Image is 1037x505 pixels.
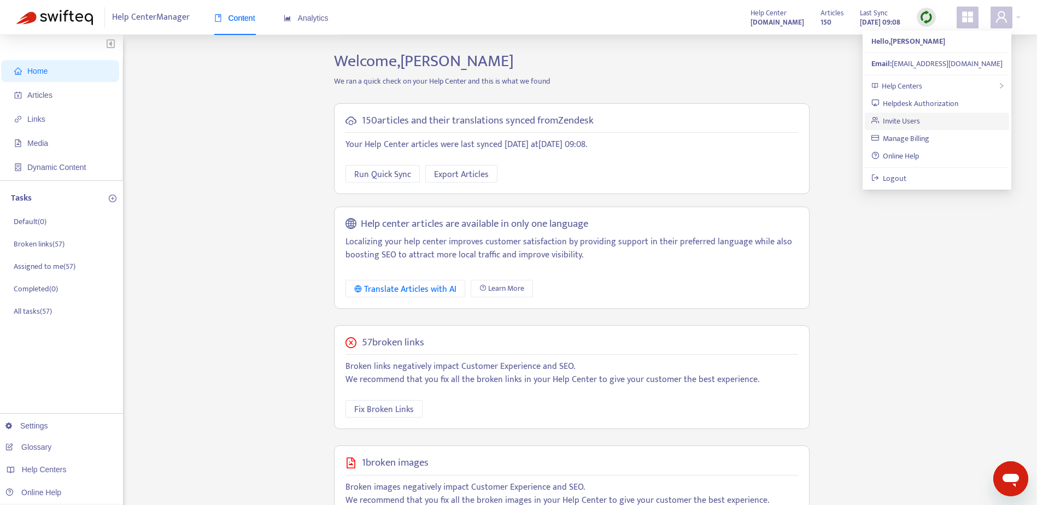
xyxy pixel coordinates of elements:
[14,238,65,250] p: Broken links ( 57 )
[14,67,22,75] span: home
[326,75,818,87] p: We ran a quick check on your Help Center and this is what we found
[14,261,75,272] p: Assigned to me ( 57 )
[871,58,1003,70] div: [EMAIL_ADDRESS][DOMAIN_NAME]
[14,283,58,295] p: Completed ( 0 )
[871,97,959,110] a: Helpdesk Authorization
[27,139,48,148] span: Media
[345,280,465,297] button: Translate Articles with AI
[362,457,429,469] h5: 1 broken images
[14,115,22,123] span: link
[5,443,51,451] a: Glossary
[354,283,456,296] div: Translate Articles with AI
[109,195,116,202] span: plus-circle
[871,57,892,70] strong: Email:
[14,163,22,171] span: container
[434,168,489,181] span: Export Articles
[821,7,843,19] span: Articles
[860,7,888,19] span: Last Sync
[751,7,787,19] span: Help Center
[14,216,46,227] p: Default ( 0 )
[27,163,86,172] span: Dynamic Content
[871,150,919,162] a: Online Help
[362,115,594,127] h5: 150 articles and their translations synced from Zendesk
[284,14,329,22] span: Analytics
[919,10,933,24] img: sync.dc5367851b00ba804db3.png
[22,465,67,474] span: Help Centers
[882,80,922,92] span: Help Centers
[871,115,921,127] a: Invite Users
[345,138,798,151] p: Your Help Center articles were last synced [DATE] at [DATE] 09:08 .
[334,48,514,75] span: Welcome, [PERSON_NAME]
[16,10,93,25] img: Swifteq
[27,115,45,124] span: Links
[27,67,48,75] span: Home
[14,139,22,147] span: file-image
[993,461,1028,496] iframe: Button to launch messaging window
[860,16,900,28] strong: [DATE] 09:08
[751,16,804,28] a: [DOMAIN_NAME]
[488,283,524,295] span: Learn More
[354,168,411,181] span: Run Quick Sync
[821,16,831,28] strong: 150
[345,115,356,126] span: cloud-sync
[214,14,222,22] span: book
[471,280,533,297] a: Learn More
[345,360,798,386] p: Broken links negatively impact Customer Experience and SEO. We recommend that you fix all the bro...
[345,218,356,231] span: global
[345,337,356,348] span: close-circle
[112,7,190,28] span: Help Center Manager
[5,488,61,497] a: Online Help
[14,91,22,99] span: account-book
[345,457,356,468] span: file-image
[27,91,52,99] span: Articles
[362,337,424,349] h5: 57 broken links
[345,400,423,418] button: Fix Broken Links
[871,132,930,145] a: Manage Billing
[284,14,291,22] span: area-chart
[214,14,255,22] span: Content
[345,236,798,262] p: Localizing your help center improves customer satisfaction by providing support in their preferre...
[11,192,32,205] p: Tasks
[961,10,974,24] span: appstore
[871,35,945,48] strong: Hello, [PERSON_NAME]
[354,403,414,416] span: Fix Broken Links
[5,421,48,430] a: Settings
[425,165,497,183] button: Export Articles
[14,306,52,317] p: All tasks ( 57 )
[871,172,907,185] a: Logout
[998,83,1005,89] span: right
[995,10,1008,24] span: user
[361,218,588,231] h5: Help center articles are available in only one language
[345,165,420,183] button: Run Quick Sync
